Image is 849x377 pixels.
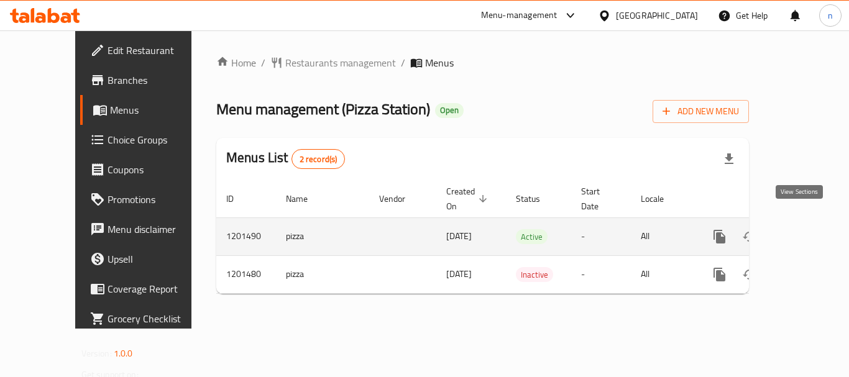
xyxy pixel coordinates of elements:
div: Menu-management [481,8,558,23]
a: Home [216,55,256,70]
div: Open [435,103,464,118]
td: 1201490 [216,217,276,255]
span: [DATE] [446,266,472,282]
span: Upsell [108,252,207,266]
h2: Menus List [226,148,345,169]
td: pizza [276,217,369,255]
button: Change Status [735,222,764,252]
button: more [705,260,735,289]
span: Coverage Report [108,281,207,296]
li: / [261,55,265,70]
span: Version: [81,345,112,361]
span: Name [286,191,324,206]
a: Upsell [80,244,217,274]
a: Edit Restaurant [80,35,217,65]
nav: breadcrumb [216,55,749,70]
div: Export file [714,144,744,174]
li: / [401,55,405,70]
div: Total records count [291,149,346,169]
span: Open [435,105,464,116]
span: Status [516,191,556,206]
span: ID [226,191,250,206]
span: Active [516,230,548,244]
span: Menu disclaimer [108,222,207,237]
span: Branches [108,73,207,88]
td: pizza [276,255,369,293]
div: [GEOGRAPHIC_DATA] [616,9,698,22]
table: enhanced table [216,180,834,294]
span: Menu management ( Pizza Station ) [216,95,430,123]
span: Edit Restaurant [108,43,207,58]
a: Menus [80,95,217,125]
a: Coupons [80,155,217,184]
td: - [571,217,631,255]
span: Coupons [108,162,207,177]
span: Vendor [379,191,421,206]
div: Active [516,229,548,244]
span: Menus [425,55,454,70]
span: Choice Groups [108,132,207,147]
div: Inactive [516,267,553,282]
span: Add New Menu [663,104,739,119]
span: Grocery Checklist [108,311,207,326]
span: 1.0.0 [114,345,133,361]
button: Change Status [735,260,764,289]
td: All [631,255,695,293]
span: n [828,9,833,22]
a: Grocery Checklist [80,304,217,334]
button: Add New Menu [653,100,749,123]
td: All [631,217,695,255]
span: Locale [641,191,680,206]
span: Inactive [516,268,553,282]
span: 2 record(s) [292,153,345,165]
a: Menu disclaimer [80,214,217,244]
td: - [571,255,631,293]
a: Branches [80,65,217,95]
span: Start Date [581,184,616,214]
span: Menus [110,102,207,117]
span: Created On [446,184,491,214]
th: Actions [695,180,834,218]
a: Coverage Report [80,274,217,304]
td: 1201480 [216,255,276,293]
a: Promotions [80,184,217,214]
span: [DATE] [446,228,472,244]
span: Promotions [108,192,207,207]
span: Restaurants management [285,55,396,70]
button: more [705,222,735,252]
a: Choice Groups [80,125,217,155]
a: Restaurants management [270,55,396,70]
